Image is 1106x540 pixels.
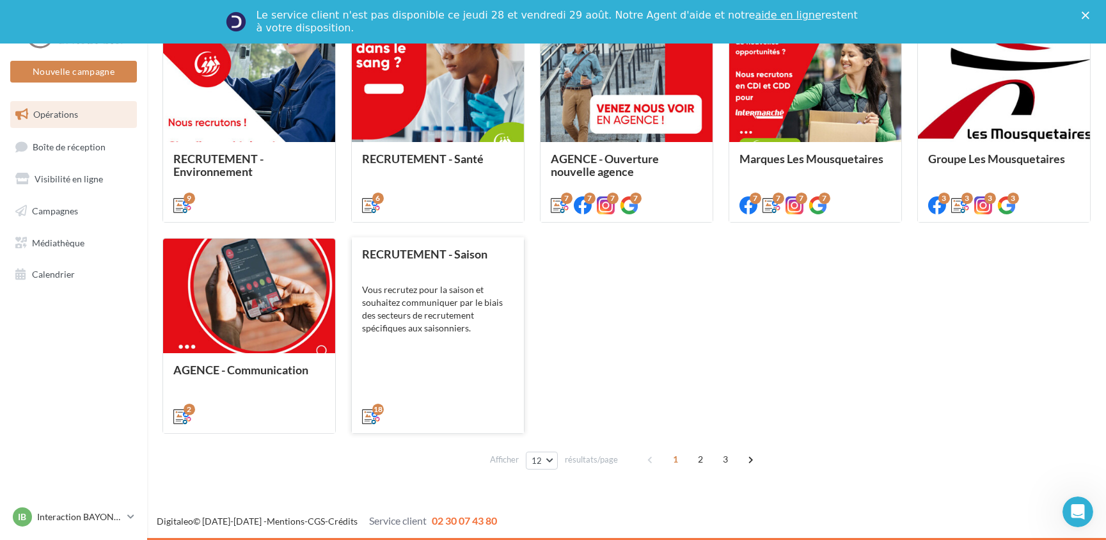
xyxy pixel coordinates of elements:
[773,193,784,204] div: 7
[8,198,139,225] a: Campagnes
[1063,496,1093,527] iframe: Intercom live chat
[984,193,996,204] div: 3
[372,404,384,415] div: 18
[1082,12,1094,19] div: Fermer
[157,516,497,527] span: © [DATE]-[DATE] - - -
[8,261,139,288] a: Calendrier
[8,166,139,193] a: Visibilité en ligne
[372,193,384,204] div: 6
[739,152,883,166] span: Marques Les Mousquetaires
[607,193,619,204] div: 7
[362,283,514,335] div: Vous recrutez pour la saison et souhaitez communiquer par le biais des secteurs de recrutement sp...
[184,404,195,415] div: 2
[35,173,103,184] span: Visibilité en ligne
[37,511,122,523] p: Interaction BAYONNE
[369,514,427,527] span: Service client
[257,9,860,35] div: Le service client n'est pas disponible ce jeudi 28 et vendredi 29 août. Notre Agent d'aide et not...
[561,193,573,204] div: 7
[490,454,519,466] span: Afficher
[665,449,686,470] span: 1
[184,193,195,204] div: 9
[33,141,106,152] span: Boîte de réception
[432,514,497,527] span: 02 30 07 43 80
[10,505,137,529] a: IB Interaction BAYONNE
[157,516,193,527] a: Digitaleo
[308,516,325,527] a: CGS
[10,61,137,83] button: Nouvelle campagne
[690,449,711,470] span: 2
[819,193,830,204] div: 7
[715,449,736,470] span: 3
[961,193,973,204] div: 3
[755,9,821,21] a: aide en ligne
[796,193,807,204] div: 7
[750,193,761,204] div: 7
[32,205,78,216] span: Campagnes
[938,193,950,204] div: 3
[630,193,642,204] div: 7
[8,101,139,128] a: Opérations
[8,133,139,161] a: Boîte de réception
[328,516,358,527] a: Crédits
[1007,193,1019,204] div: 3
[551,152,659,179] span: AGENCE - Ouverture nouvelle agence
[19,511,27,523] span: IB
[362,152,484,166] span: RECRUTEMENT - Santé
[565,454,618,466] span: résultats/page
[532,456,542,466] span: 12
[32,269,75,280] span: Calendrier
[584,193,596,204] div: 7
[33,109,78,120] span: Opérations
[173,363,308,377] span: AGENCE - Communication
[928,152,1065,166] span: Groupe Les Mousquetaires
[267,516,304,527] a: Mentions
[173,152,264,179] span: RECRUTEMENT - Environnement
[526,452,558,470] button: 12
[8,230,139,257] a: Médiathèque
[32,237,84,248] span: Médiathèque
[226,12,246,32] img: Profile image for Service-Client
[362,247,487,261] span: RECRUTEMENT - Saison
